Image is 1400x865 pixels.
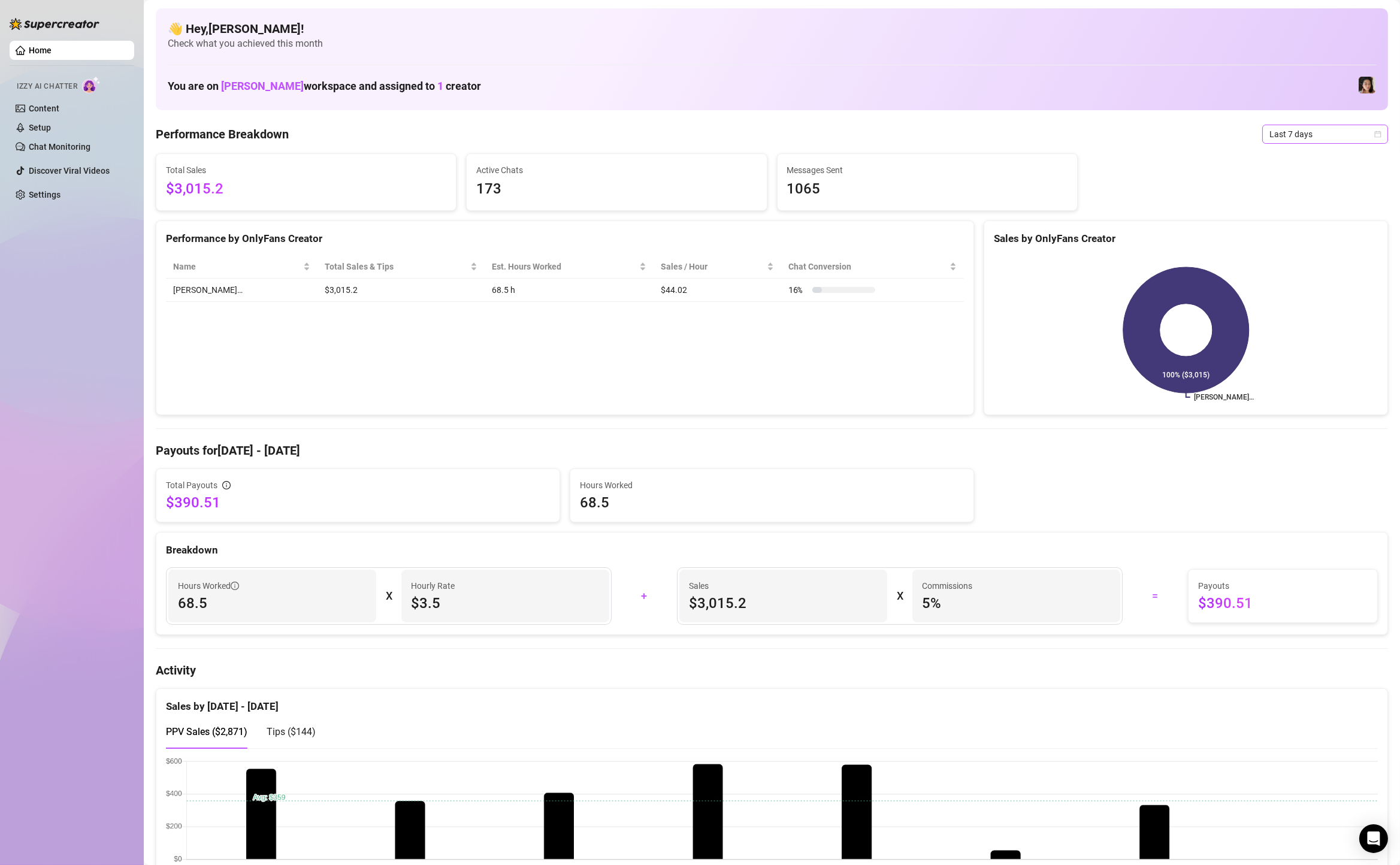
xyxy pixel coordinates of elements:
h4: 👋 Hey, [PERSON_NAME] ! [168,20,1376,37]
a: Home [29,46,52,55]
div: X [386,586,392,606]
span: $3,015.2 [166,178,446,201]
td: $44.02 [654,279,781,302]
span: info-circle [222,481,231,489]
div: + [619,586,670,606]
article: Hourly Rate [411,579,455,592]
span: Total Payouts [166,479,217,492]
span: Sales / Hour [661,260,764,273]
span: 5 % [922,594,1111,613]
span: $3,015.2 [689,594,878,613]
a: Setup [29,123,51,132]
span: Sales [689,579,878,592]
span: $390.51 [1198,594,1368,613]
td: 68.5 h [485,279,654,302]
div: Est. Hours Worked [492,260,637,273]
th: Total Sales & Tips [318,255,485,279]
span: Total Sales & Tips [325,260,468,273]
span: Name [173,260,301,273]
div: Sales by [DATE] - [DATE] [166,689,1378,715]
article: Commissions [922,579,972,592]
h4: Activity [156,662,1388,679]
th: Name [166,255,318,279]
span: 68.5 [178,594,367,613]
span: info-circle [231,582,239,590]
img: AI Chatter [82,76,101,93]
h4: Payouts for [DATE] - [DATE] [156,442,1388,459]
span: [PERSON_NAME] [221,80,304,92]
div: Performance by OnlyFans Creator [166,231,964,247]
a: Settings [29,190,61,199]
img: Luna [1359,77,1375,93]
td: [PERSON_NAME]… [166,279,318,302]
span: calendar [1374,131,1381,138]
span: Total Sales [166,164,446,177]
div: X [897,586,903,606]
span: Payouts [1198,579,1368,592]
h4: Performance Breakdown [156,126,289,143]
h1: You are on workspace and assigned to creator [168,80,481,93]
span: Hours Worked [580,479,964,492]
a: Content [29,104,59,113]
a: Discover Viral Videos [29,166,110,176]
span: Chat Conversion [788,260,947,273]
span: PPV Sales ( $2,871 ) [166,726,247,737]
span: Last 7 days [1269,125,1381,143]
td: $3,015.2 [318,279,485,302]
div: Open Intercom Messenger [1359,824,1388,853]
span: $3.5 [411,594,600,613]
span: Active Chats [476,164,757,177]
span: 16 % [788,283,808,297]
div: Breakdown [166,542,1378,558]
span: Check what you achieved this month [168,37,1376,50]
div: = [1130,586,1181,606]
span: Tips ( $144 ) [267,726,316,737]
th: Sales / Hour [654,255,781,279]
text: [PERSON_NAME]… [1194,393,1254,401]
span: Hours Worked [178,579,239,592]
img: logo-BBDzfeDw.svg [10,18,99,30]
div: Sales by OnlyFans Creator [994,231,1378,247]
span: 68.5 [580,493,964,512]
span: Izzy AI Chatter [17,81,77,92]
span: Messages Sent [787,164,1068,177]
span: 1 [437,80,443,92]
a: Chat Monitoring [29,142,90,152]
span: $390.51 [166,493,550,512]
span: 173 [476,178,757,201]
th: Chat Conversion [781,255,964,279]
span: 1065 [787,178,1068,201]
